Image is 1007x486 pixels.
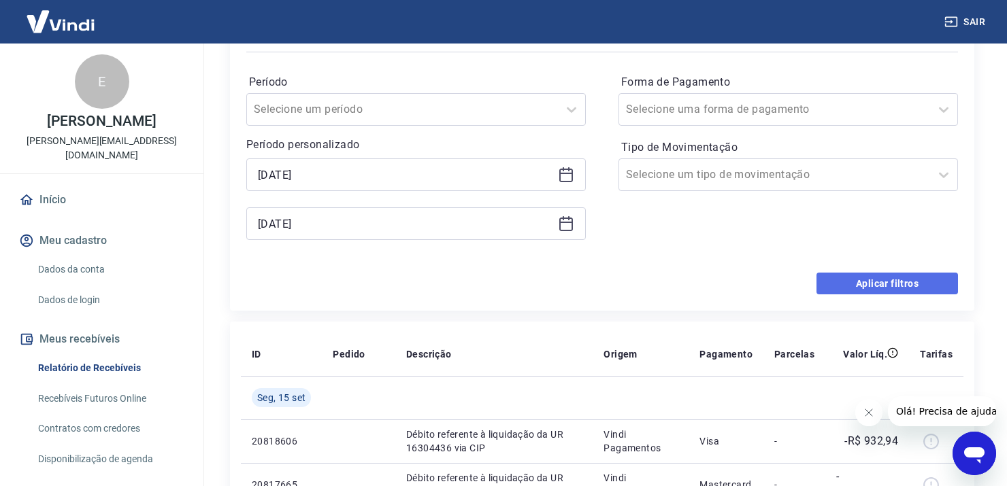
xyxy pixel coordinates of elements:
button: Aplicar filtros [816,273,958,294]
button: Sair [942,10,991,35]
input: Data inicial [258,164,552,185]
a: Relatório de Recebíveis [33,354,187,382]
a: Dados da conta [33,256,187,283]
p: Débito referente à liquidação da UR 16304436 via CIP [406,428,582,455]
input: Data final [258,213,552,234]
div: E [75,54,129,109]
iframe: Botão para abrir a janela de mensagens [953,432,996,475]
a: Início [16,185,187,215]
a: Dados de login [33,286,187,314]
p: Vindi Pagamentos [604,428,678,455]
p: [PERSON_NAME][EMAIL_ADDRESS][DOMAIN_NAME] [11,134,193,162]
p: Período personalizado [246,137,586,153]
a: Contratos com credores [33,415,187,442]
a: Disponibilização de agenda [33,445,187,473]
p: Pagamento [699,347,753,361]
button: Meu cadastro [16,226,187,256]
iframe: Mensagem da empresa [888,396,996,426]
p: Parcelas [774,347,814,361]
a: Recebíveis Futuros Online [33,385,187,413]
span: Olá! Precisa de ajuda? [8,10,114,20]
label: Forma de Pagamento [621,74,955,90]
p: 20818606 [252,434,311,448]
p: ID [252,347,261,361]
img: Vindi [16,1,105,42]
label: Tipo de Movimentação [621,139,955,156]
p: Tarifas [920,347,953,361]
p: Pedido [333,347,365,361]
p: Valor Líq. [843,347,887,361]
label: Período [249,74,583,90]
iframe: Fechar mensagem [855,399,882,426]
p: Descrição [406,347,452,361]
p: Visa [699,434,753,448]
p: [PERSON_NAME] [47,114,156,128]
p: - [774,434,814,448]
button: Meus recebíveis [16,324,187,354]
span: Seg, 15 set [257,391,306,404]
p: Origem [604,347,637,361]
p: -R$ 932,94 [844,433,898,449]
